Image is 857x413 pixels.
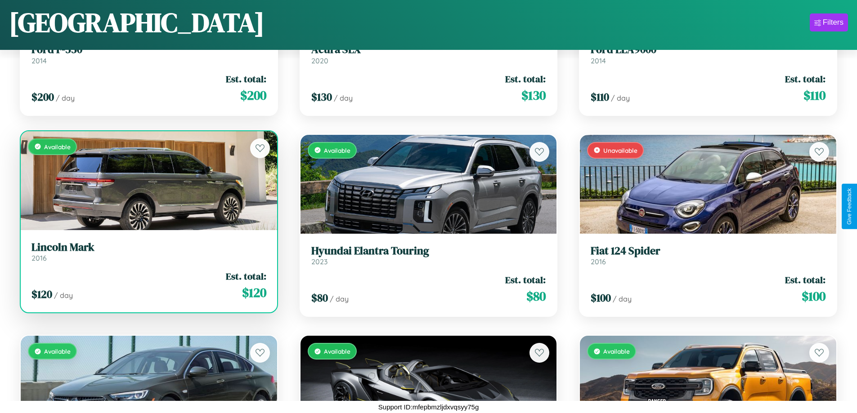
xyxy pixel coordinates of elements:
[240,86,266,104] span: $ 200
[54,291,73,300] span: / day
[810,13,848,31] button: Filters
[591,56,606,65] span: 2014
[823,18,844,27] div: Filters
[591,89,609,104] span: $ 110
[311,290,328,305] span: $ 80
[311,56,328,65] span: 2020
[31,253,47,262] span: 2016
[311,257,328,266] span: 2023
[505,72,546,85] span: Est. total:
[311,244,546,266] a: Hyundai Elantra Touring2023
[591,244,826,266] a: Fiat 124 Spider2016
[591,290,611,305] span: $ 100
[521,86,546,104] span: $ 130
[330,294,349,303] span: / day
[613,294,632,303] span: / day
[31,43,266,65] a: Ford F-5502014
[611,93,630,102] span: / day
[803,86,826,104] span: $ 110
[785,72,826,85] span: Est. total:
[591,43,826,56] h3: Ford LLA9000
[378,401,479,413] p: Support ID: mfepbmzljdxvqsyy75g
[311,43,546,56] h3: Acura SLX
[56,93,75,102] span: / day
[226,270,266,283] span: Est. total:
[603,347,630,355] span: Available
[311,43,546,65] a: Acura SLX2020
[324,147,350,154] span: Available
[846,188,853,225] div: Give Feedback
[591,244,826,258] h3: Fiat 124 Spider
[526,287,546,305] span: $ 80
[242,284,266,302] span: $ 120
[44,347,71,355] span: Available
[9,4,265,41] h1: [GEOGRAPHIC_DATA]
[591,43,826,65] a: Ford LLA90002014
[311,89,332,104] span: $ 130
[31,43,266,56] h3: Ford F-550
[334,93,353,102] span: / day
[44,143,71,151] span: Available
[311,244,546,258] h3: Hyundai Elantra Touring
[31,241,266,254] h3: Lincoln Mark
[603,147,637,154] span: Unavailable
[31,89,54,104] span: $ 200
[505,273,546,286] span: Est. total:
[31,56,47,65] span: 2014
[785,273,826,286] span: Est. total:
[591,257,606,266] span: 2016
[802,287,826,305] span: $ 100
[31,241,266,263] a: Lincoln Mark2016
[226,72,266,85] span: Est. total:
[324,347,350,355] span: Available
[31,287,52,302] span: $ 120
